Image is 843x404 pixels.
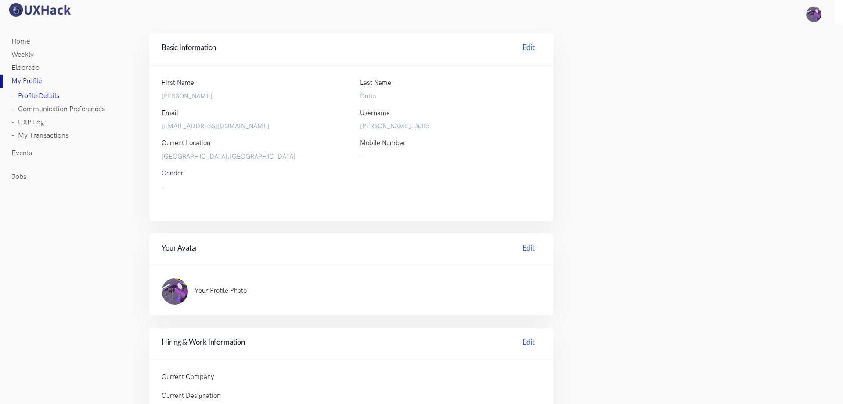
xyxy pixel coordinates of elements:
[195,286,523,295] p: Your Profile Photo
[360,91,541,102] label: Dutta
[162,182,541,193] label: -
[516,243,541,256] a: Edit
[360,152,541,162] label: -
[162,152,342,162] label: [GEOGRAPHIC_DATA],[GEOGRAPHIC_DATA]
[11,62,40,75] a: Eldorado
[11,116,44,129] a: - UXP Log
[360,78,391,88] label: Last Name
[516,337,541,350] a: Edit
[162,391,342,400] p: Current Designation
[360,121,541,132] label: [PERSON_NAME].Dutta
[11,129,68,142] a: - My Transactions
[162,91,342,102] label: [PERSON_NAME]
[11,147,32,160] a: Events
[162,337,541,350] h4: Hiring & Work Information
[11,35,30,48] a: Home
[11,171,26,184] a: Jobs
[162,138,210,149] label: Current Location
[11,90,59,103] a: - Profile Details
[162,108,178,119] label: Email
[162,243,541,256] h4: Your Avatar
[11,75,42,88] a: My Profile
[516,42,541,56] a: Edit
[360,108,390,119] label: Username
[162,78,194,88] label: First Name
[162,278,188,305] img: ...
[806,7,821,22] img: Your profile pic
[360,138,406,149] label: Mobile Number
[7,2,72,18] img: UXHack logo
[11,48,34,62] a: Weekly
[162,372,342,382] p: Current Company
[162,121,342,132] label: [EMAIL_ADDRESS][DOMAIN_NAME]
[11,103,105,116] a: - Communication Preferences
[162,42,541,56] h4: Basic Information
[162,168,184,179] label: Gender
